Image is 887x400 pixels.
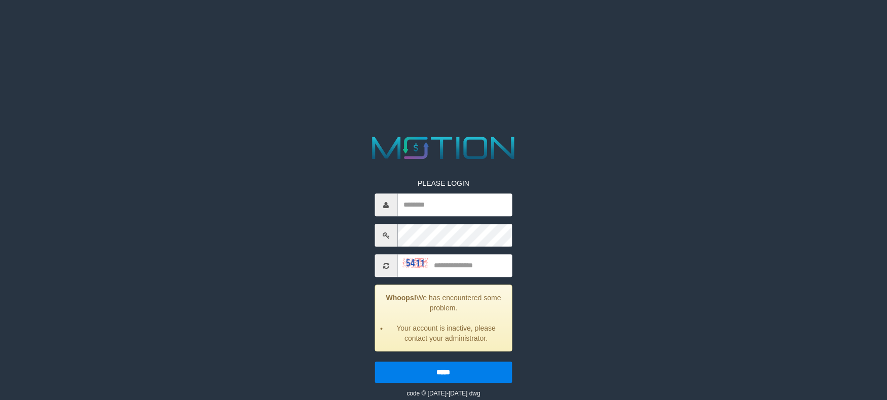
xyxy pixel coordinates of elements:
[406,390,480,397] small: code © [DATE]-[DATE] dwg
[402,258,428,268] img: captcha
[375,285,512,352] div: We has encountered some problem.
[366,133,521,163] img: MOTION_logo.png
[388,324,504,344] li: Your account is inactive, please contact your administrator.
[386,294,417,302] strong: Whoops!
[375,179,512,189] p: PLEASE LOGIN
